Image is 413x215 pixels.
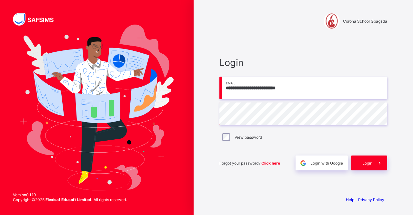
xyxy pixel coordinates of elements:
[343,19,387,24] span: Corona School Gbagada
[235,135,262,140] label: View password
[219,57,387,68] span: Login
[20,25,174,190] img: Hero Image
[358,197,384,202] a: Privacy Policy
[299,159,307,167] img: google.396cfc9801f0270233282035f929180a.svg
[362,161,372,166] span: Login
[346,197,354,202] a: Help
[13,197,127,202] span: Copyright © 2025 All rights reserved.
[310,161,343,166] span: Login with Google
[13,192,127,197] span: Version 0.1.19
[219,161,280,166] span: Forgot your password?
[261,161,280,166] a: Click here
[13,13,61,26] img: SAFSIMS Logo
[45,197,93,202] strong: Flexisaf Edusoft Limited.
